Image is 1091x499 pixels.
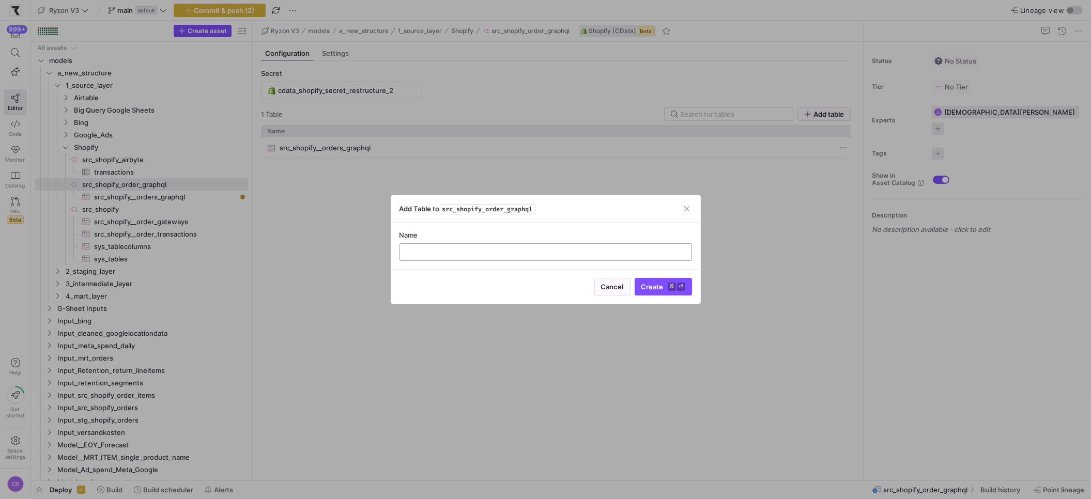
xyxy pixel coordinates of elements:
kbd: ⏎ [677,283,685,291]
span: Create [641,283,685,291]
span: Cancel [601,283,624,291]
button: Cancel [594,278,631,295]
span: Name [399,231,418,239]
button: Create⌘⏎ [635,278,692,295]
span: src_shopify_order_graphql [440,204,535,214]
h3: Add Table to [399,205,535,213]
kbd: ⌘ [668,283,676,291]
